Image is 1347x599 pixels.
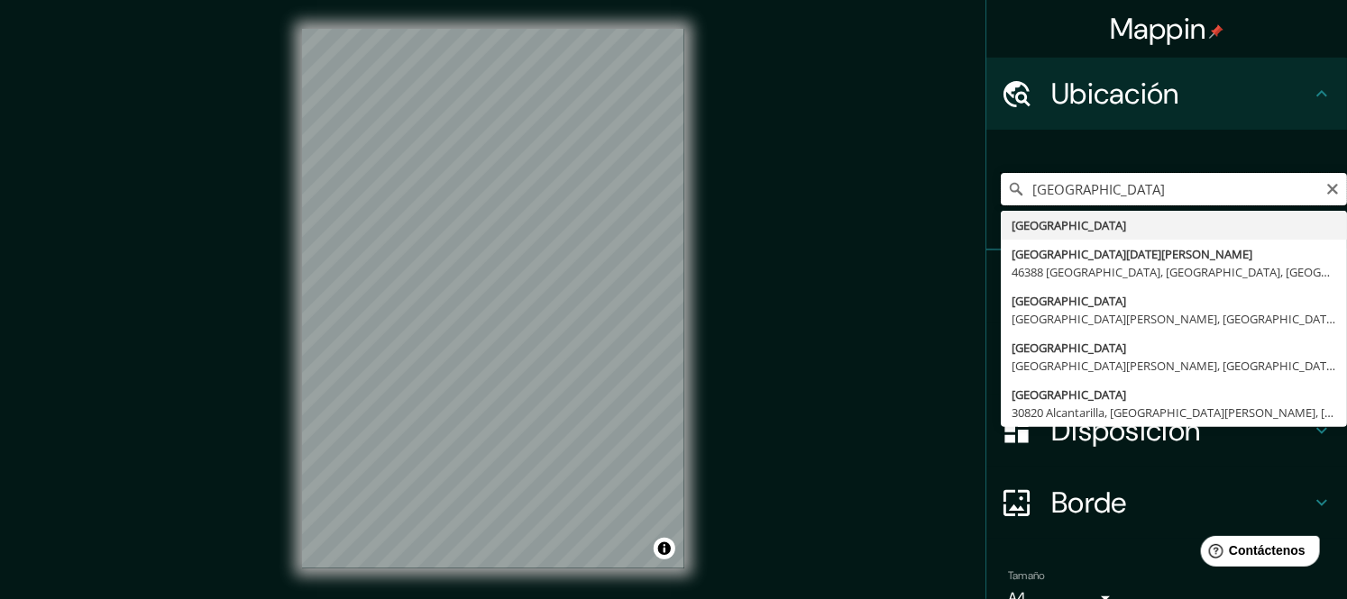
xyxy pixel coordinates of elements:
[1051,484,1127,522] font: Borde
[1012,293,1126,309] font: [GEOGRAPHIC_DATA]
[302,29,684,568] canvas: Mapa
[1012,246,1252,262] font: [GEOGRAPHIC_DATA][DATE][PERSON_NAME]
[1051,75,1179,113] font: Ubicación
[986,395,1347,467] div: Disposición
[1012,340,1126,356] font: [GEOGRAPHIC_DATA]
[1001,173,1347,205] input: Elige tu ciudad o zona
[1012,217,1126,233] font: [GEOGRAPHIC_DATA]
[1325,179,1340,196] button: Claro
[1012,311,1337,327] font: [GEOGRAPHIC_DATA][PERSON_NAME], [GEOGRAPHIC_DATA]
[654,538,675,559] button: Activar o desactivar atribución
[986,467,1347,539] div: Borde
[1110,10,1206,48] font: Mappin
[1012,386,1126,403] font: [GEOGRAPHIC_DATA]
[1209,24,1223,39] img: pin-icon.png
[986,322,1347,395] div: Estilo
[986,250,1347,322] div: Patas
[1187,529,1327,579] iframe: Lanzador de widgets de ayuda
[1051,412,1200,449] font: Disposición
[1008,568,1045,583] font: Tamaño
[986,58,1347,130] div: Ubicación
